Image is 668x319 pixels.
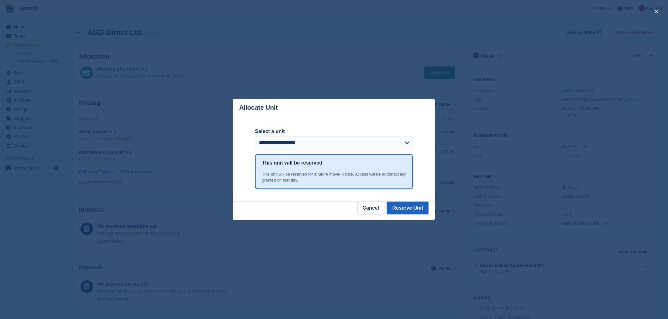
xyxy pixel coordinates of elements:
[387,202,429,214] button: Reserve Unit
[652,6,662,16] button: close
[357,202,385,214] button: Cancel
[255,128,413,135] label: Select a unit
[262,159,322,167] h1: This unit will be reserved
[239,104,278,111] p: Allocate Unit
[262,171,406,183] div: This unit will be reserved for a future move-in date. Access will be automatically granted on tha...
